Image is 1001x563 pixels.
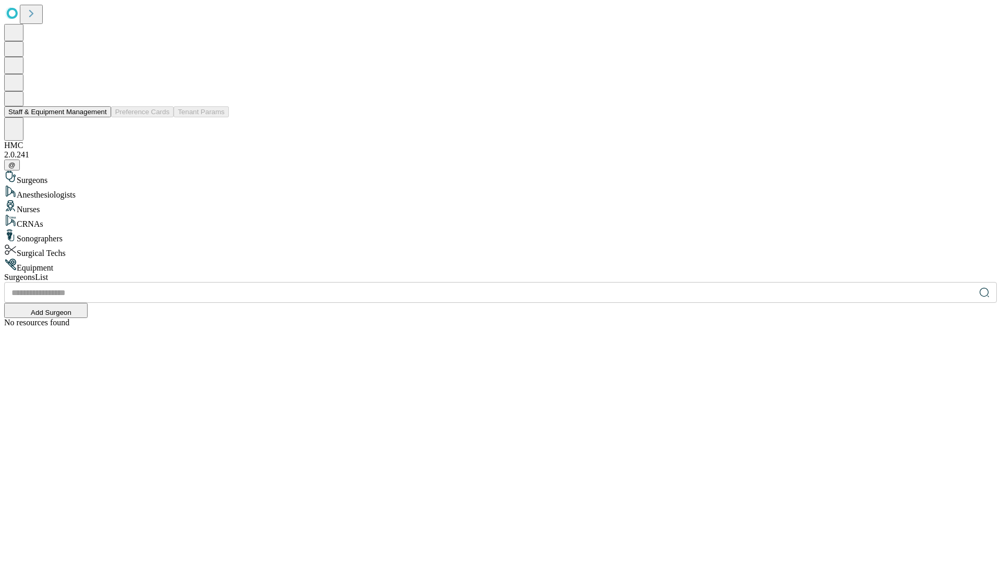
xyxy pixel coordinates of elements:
[4,258,997,273] div: Equipment
[4,318,997,327] div: No resources found
[111,106,174,117] button: Preference Cards
[4,273,997,282] div: Surgeons List
[4,229,997,243] div: Sonographers
[4,160,20,170] button: @
[4,106,111,117] button: Staff & Equipment Management
[4,141,997,150] div: HMC
[4,214,997,229] div: CRNAs
[8,161,16,169] span: @
[4,170,997,185] div: Surgeons
[4,150,997,160] div: 2.0.241
[4,200,997,214] div: Nurses
[174,106,229,117] button: Tenant Params
[31,309,71,316] span: Add Surgeon
[4,185,997,200] div: Anesthesiologists
[4,243,997,258] div: Surgical Techs
[4,303,88,318] button: Add Surgeon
